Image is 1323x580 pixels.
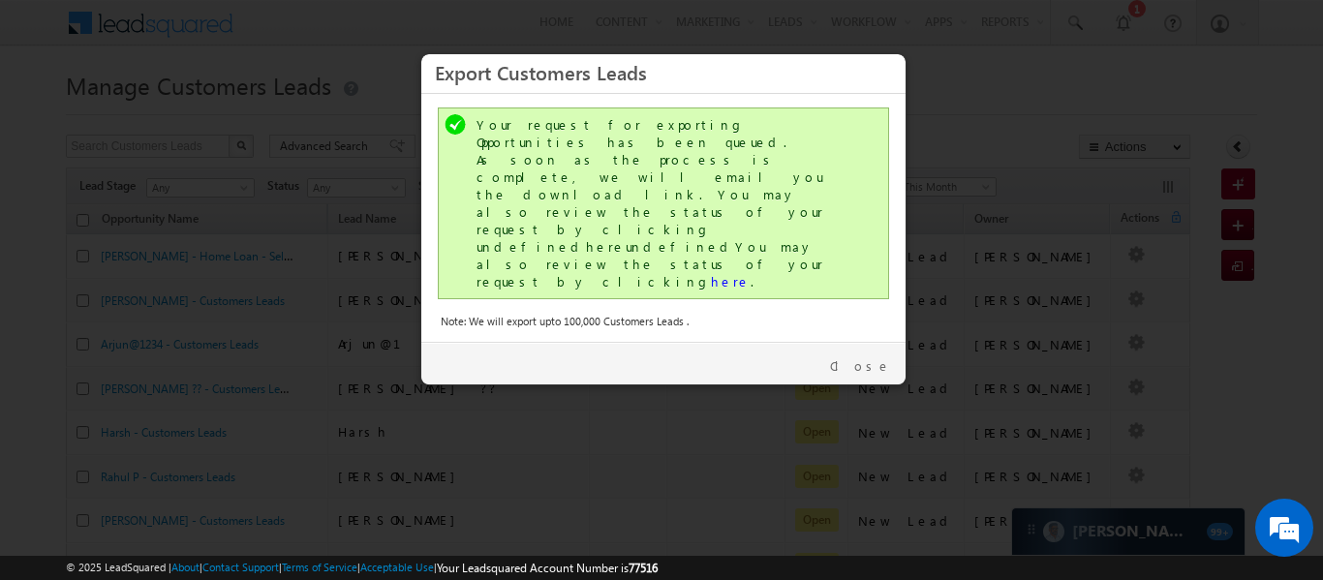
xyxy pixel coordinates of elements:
[25,179,354,431] textarea: Type your message and hit 'Enter'
[441,313,886,330] div: Note: We will export upto 100,000 Customers Leads .
[202,561,279,573] a: Contact Support
[33,102,81,127] img: d_60004797649_company_0_60004797649
[66,559,658,577] span: © 2025 LeadSquared | | | | |
[101,102,325,127] div: Chat with us now
[830,357,891,375] a: Close
[711,273,751,290] a: here
[263,447,352,473] em: Start Chat
[435,55,892,89] h3: Export Customers Leads
[171,561,200,573] a: About
[282,561,357,573] a: Terms of Service
[477,116,854,290] div: Your request for exporting Opportunities has been queued. As soon as the process is complete, we ...
[437,561,658,575] span: Your Leadsquared Account Number is
[318,10,364,56] div: Minimize live chat window
[360,561,434,573] a: Acceptable Use
[629,561,658,575] span: 77516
